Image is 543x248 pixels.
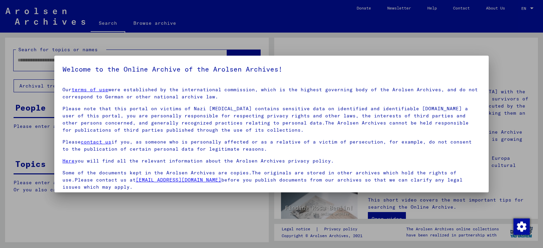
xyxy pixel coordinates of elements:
[513,218,530,235] img: Change consent
[62,138,481,153] p: Please if you, as someone who is personally affected or as a relative of a victim of persecution,...
[62,169,481,191] p: Some of the documents kept in the Arolsen Archives are copies.The originals are stored in other a...
[72,87,108,93] a: terms of use
[62,64,481,75] h5: Welcome to the Online Archive of the Arolsen Archives!
[136,177,221,183] a: [EMAIL_ADDRESS][DOMAIN_NAME]
[62,105,481,134] p: Please note that this portal on victims of Nazi [MEDICAL_DATA] contains sensitive data on identif...
[81,139,111,145] a: contact us
[62,157,481,165] p: you will find all the relevant information about the Arolsen Archives privacy policy.
[62,86,481,100] p: Our were established by the international commission, which is the highest governing body of the ...
[62,158,75,164] a: Here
